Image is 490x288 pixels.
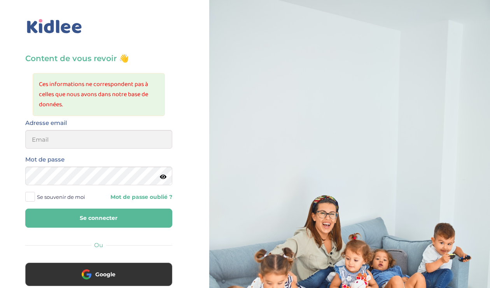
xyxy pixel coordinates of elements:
span: Ou [94,241,103,249]
span: Google [95,270,115,278]
li: Ces informations ne correspondent pas à celles que nous avons dans notre base de données. [39,79,159,110]
button: Google [25,263,172,286]
span: Se souvenir de moi [37,192,85,202]
label: Mot de passe [25,155,65,165]
input: Email [25,130,172,149]
img: logo_kidlee_bleu [25,18,84,35]
button: Se connecter [25,209,172,228]
img: google.png [82,269,91,279]
a: Google [25,276,172,283]
a: Mot de passe oublié ? [105,193,172,201]
label: Adresse email [25,118,67,128]
h3: Content de vous revoir 👋 [25,53,172,64]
